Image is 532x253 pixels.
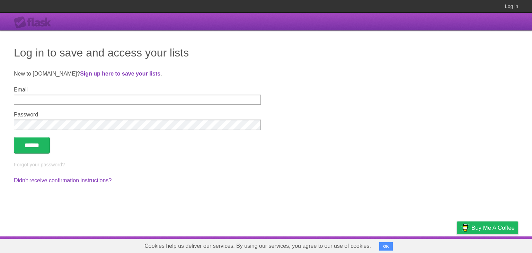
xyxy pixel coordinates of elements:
a: Suggest a feature [475,238,518,251]
p: New to [DOMAIN_NAME]? . [14,70,518,78]
a: Forgot your password? [14,162,65,167]
span: Buy me a coffee [471,222,515,234]
a: Sign up here to save your lists [80,71,160,77]
h1: Log in to save and access your lists [14,44,518,61]
a: Privacy [448,238,466,251]
a: Developers [388,238,416,251]
button: OK [379,242,393,251]
a: Didn't receive confirmation instructions? [14,177,112,183]
span: Cookies help us deliver our services. By using our services, you agree to our use of cookies. [138,239,378,253]
div: Flask [14,16,55,29]
label: Email [14,87,261,93]
a: About [365,238,379,251]
a: Buy me a coffee [457,221,518,234]
img: Buy me a coffee [460,222,470,234]
a: Terms [424,238,440,251]
label: Password [14,112,261,118]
